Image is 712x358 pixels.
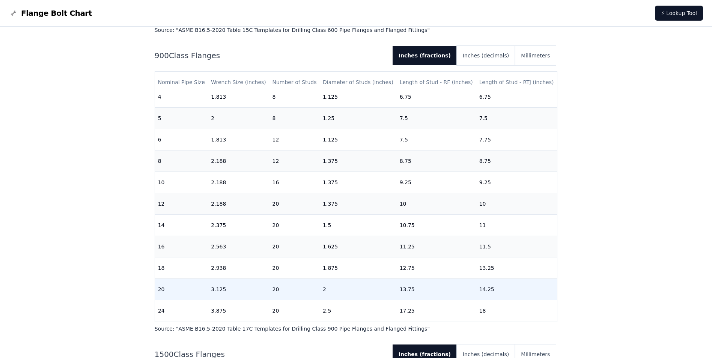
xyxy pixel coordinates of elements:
td: 2 [320,279,397,300]
td: 20 [269,193,320,215]
td: 11.25 [397,236,476,257]
td: 1.625 [320,236,397,257]
th: Number of Studs [269,72,320,93]
th: Wrench Size (inches) [208,72,269,93]
td: 5 [155,108,208,129]
td: 12 [269,150,320,172]
td: 12 [269,129,320,150]
a: Flange Bolt Chart LogoFlange Bolt Chart [9,8,92,18]
td: 17.25 [397,300,476,322]
td: 6.75 [397,86,476,108]
td: 12 [155,193,208,215]
td: 10 [155,172,208,193]
td: 6.75 [476,86,557,108]
td: 7.5 [397,129,476,150]
td: 20 [269,236,320,257]
td: 11 [476,215,557,236]
td: 3.875 [208,300,269,322]
th: Length of Stud - RF (inches) [397,72,476,93]
td: 8.75 [476,150,557,172]
td: 13.75 [397,279,476,300]
td: 11.5 [476,236,557,257]
td: 1.375 [320,193,397,215]
p: Source: " ASME B16.5-2020 Table 17C Templates for Drilling Class 900 Pipe Flanges and Flanged Fit... [155,325,558,332]
td: 1.813 [208,129,269,150]
td: 16 [269,172,320,193]
td: 18 [476,300,557,322]
td: 20 [269,215,320,236]
td: 18 [155,257,208,279]
td: 8 [269,108,320,129]
td: 2.5 [320,300,397,322]
td: 2 [208,108,269,129]
td: 9.25 [476,172,557,193]
button: Inches (fractions) [393,46,457,65]
td: 24 [155,300,208,322]
td: 13.25 [476,257,557,279]
td: 20 [269,300,320,322]
td: 2.188 [208,172,269,193]
td: 2.563 [208,236,269,257]
td: 9.25 [397,172,476,193]
td: 1.125 [320,86,397,108]
td: 6 [155,129,208,150]
td: 1.813 [208,86,269,108]
td: 1.375 [320,150,397,172]
td: 10 [397,193,476,215]
button: Inches (decimals) [457,46,515,65]
td: 10.75 [397,215,476,236]
td: 20 [155,279,208,300]
td: 7.75 [476,129,557,150]
td: 1.25 [320,108,397,129]
td: 2.375 [208,215,269,236]
h2: 900 Class Flanges [155,50,387,61]
button: Millimeters [515,46,556,65]
td: 8.75 [397,150,476,172]
img: Flange Bolt Chart Logo [9,9,18,18]
td: 1.875 [320,257,397,279]
td: 14.25 [476,279,557,300]
td: 20 [269,279,320,300]
td: 10 [476,193,557,215]
td: 1.125 [320,129,397,150]
td: 14 [155,215,208,236]
td: 16 [155,236,208,257]
td: 2.188 [208,150,269,172]
td: 8 [269,86,320,108]
td: 3.125 [208,279,269,300]
td: 7.5 [476,108,557,129]
th: Nominal Pipe Size [155,72,208,93]
th: Length of Stud - RTJ (inches) [476,72,557,93]
td: 2.938 [208,257,269,279]
td: 20 [269,257,320,279]
td: 1.375 [320,172,397,193]
td: 12.75 [397,257,476,279]
span: Flange Bolt Chart [21,8,92,18]
td: 7.5 [397,108,476,129]
a: ⚡ Lookup Tool [655,6,703,21]
td: 1.5 [320,215,397,236]
td: 8 [155,150,208,172]
p: Source: " ASME B16.5-2020 Table 15C Templates for Drilling Class 600 Pipe Flanges and Flanged Fit... [155,26,558,34]
td: 4 [155,86,208,108]
th: Diameter of Studs (inches) [320,72,397,93]
td: 2.188 [208,193,269,215]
